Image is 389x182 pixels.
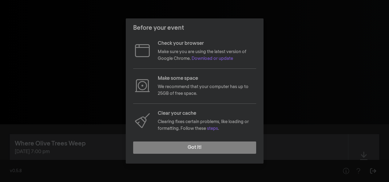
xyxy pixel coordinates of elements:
[158,48,256,62] p: Make sure you are using the latest version of Google Chrome.
[158,118,256,132] p: Clearing fixes certain problems, like loading or formatting. Follow these .
[158,75,256,82] p: Make some space
[158,83,256,97] p: We recommend that your computer has up to 25GB of free space.
[192,56,233,61] a: Download or update
[133,141,256,154] button: Got it!
[126,18,264,37] header: Before your event
[158,40,256,47] p: Check your browser
[158,110,256,117] p: Clear your cache
[207,126,218,131] a: steps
